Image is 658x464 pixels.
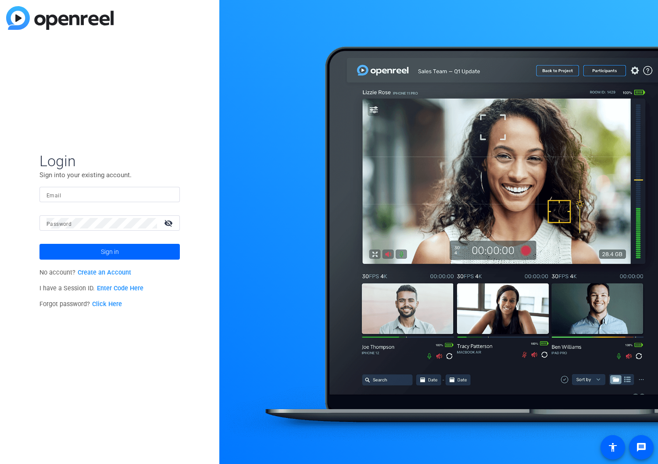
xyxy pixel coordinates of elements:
a: Enter Code Here [97,285,143,292]
mat-icon: accessibility [608,442,618,453]
mat-icon: message [636,442,647,453]
a: Click Here [92,300,122,308]
mat-label: Password [46,221,72,227]
p: Sign into your existing account. [39,170,180,180]
mat-icon: visibility_off [159,217,180,229]
a: Create an Account [78,269,131,276]
input: Enter Email Address [46,189,173,200]
span: I have a Session ID. [39,285,143,292]
mat-label: Email [46,193,61,199]
span: Login [39,152,180,170]
span: Forgot password? [39,300,122,308]
button: Sign in [39,244,180,260]
span: No account? [39,269,131,276]
span: Sign in [101,241,119,263]
img: blue-gradient.svg [6,6,114,30]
